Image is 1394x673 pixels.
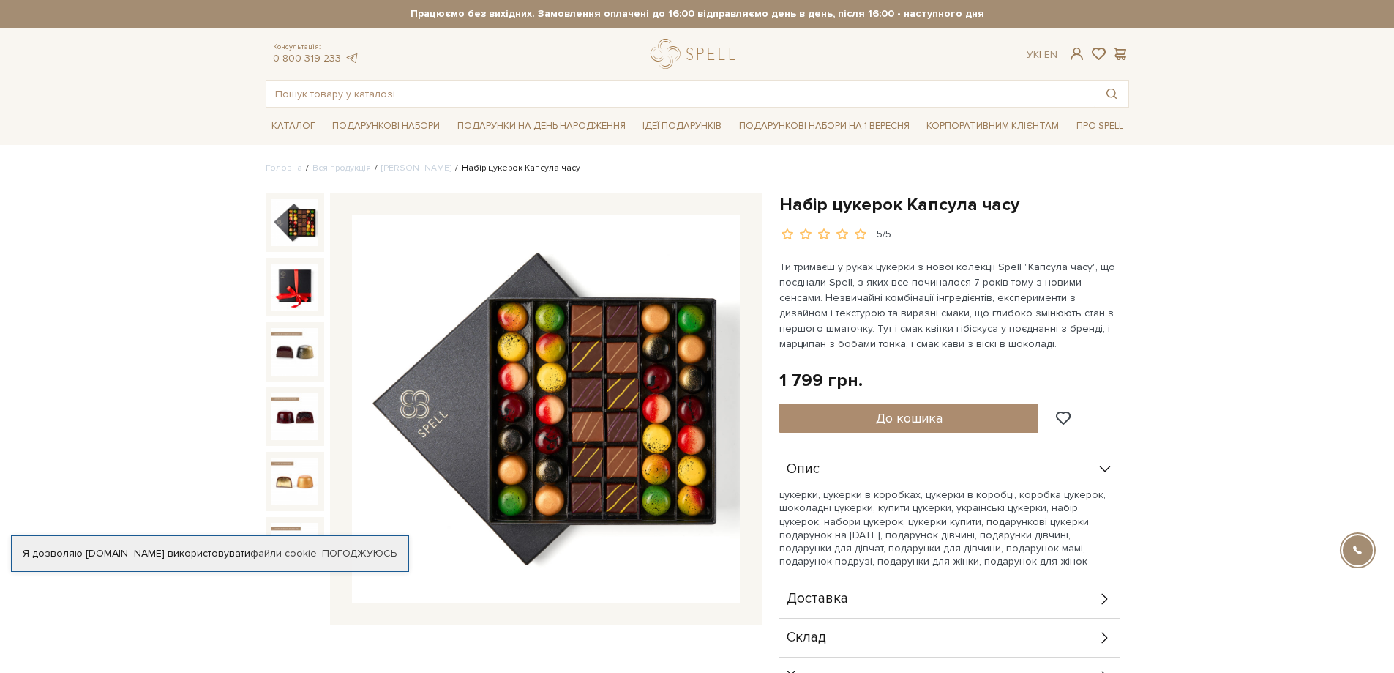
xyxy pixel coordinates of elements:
[271,264,318,311] img: Набір цукерок Капсула часу
[877,228,891,242] div: 5/5
[250,547,317,559] a: файли cookie
[779,193,1129,216] h1: Набір цукерок Капсула часу
[1044,48,1057,61] a: En
[266,81,1095,107] input: Пошук товару у каталозі
[779,404,1039,433] button: До кошика
[1071,115,1129,138] a: Про Spell
[1095,81,1128,107] button: Пошук товару у каталозі
[271,458,318,505] img: Набір цукерок Капсула часу
[271,523,318,570] img: Набір цукерок Капсула часу
[787,592,848,606] span: Доставка
[733,114,915,138] a: Подарункові набори на 1 Вересня
[1027,48,1057,62] div: Ук
[273,42,359,52] span: Консультація:
[876,410,943,426] span: До кошика
[271,393,318,440] img: Набір цукерок Капсула часу
[266,7,1129,21] strong: Працюємо без вихідних. Замовлення оплачені до 16:00 відправляємо день в день, після 16:00 - насту...
[322,547,397,560] a: Погоджуюсь
[345,52,359,64] a: telegram
[451,115,632,138] a: Подарунки на День народження
[921,114,1065,138] a: Корпоративним клієнтам
[1039,48,1041,61] span: |
[637,115,727,138] a: Ідеї подарунків
[787,463,820,476] span: Опис
[651,39,742,69] a: logo
[266,115,321,138] a: Каталог
[779,259,1123,352] p: Ти тримаєш у руках цукерки з нової колекції Spell "Капсула часу", що поєднали Spell, з яких все п...
[787,631,826,644] span: Склад
[312,163,371,174] a: Вся продукція
[451,162,580,175] li: Набір цукерок Капсула часу
[273,52,341,64] a: 0 800 319 233
[271,328,318,375] img: Набір цукерок Капсула часу
[381,163,451,174] a: [PERSON_NAME]
[779,369,863,392] div: 1 799 грн.
[779,488,1120,568] p: цукерки, цукерки в коробках, цукерки в коробці, коробка цукерок, шоколадні цукерки, купити цукерк...
[352,215,740,603] img: Набір цукерок Капсула часу
[266,163,302,174] a: Головна
[271,199,318,246] img: Набір цукерок Капсула часу
[12,547,408,560] div: Я дозволяю [DOMAIN_NAME] використовувати
[326,115,446,138] a: Подарункові набори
